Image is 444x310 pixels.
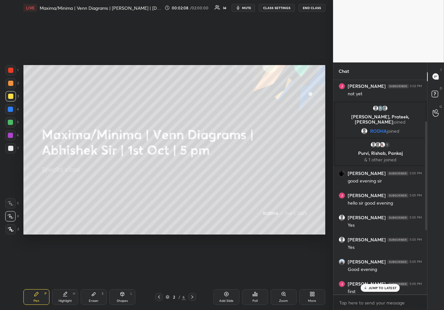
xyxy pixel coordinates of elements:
div: H [73,292,75,295]
img: thumbnail.jpg [339,83,345,89]
img: 4P8fHbbgJtejmAAAAAElFTkSuQmCC [388,84,409,88]
button: CLASS SETTINGS [259,4,295,12]
div: E [102,292,104,295]
div: X [5,211,19,222]
h4: Maxima/Minima | Venn Diagrams | [PERSON_NAME] | [DATE] 5 pm [40,5,162,11]
div: Z [6,224,19,235]
img: 4P8fHbbgJtejmAAAAAElFTkSuQmCC [387,238,408,242]
span: joined [387,128,399,134]
div: 6 [182,294,186,300]
img: thumbnail.jpg [377,105,383,112]
span: mute [242,6,251,10]
div: 4 [5,104,19,115]
img: 4P8fHbbgJtejmAAAAAElFTkSuQmCC [387,282,408,286]
div: P [45,292,47,295]
div: Pen [34,299,39,303]
div: 5:05 PM [410,194,422,197]
div: 5:05 PM [410,260,422,264]
span: RODHA [370,128,387,134]
div: LIVE [23,4,37,12]
div: Poll [252,299,258,303]
img: default.png [370,142,377,148]
div: 5:05 PM [410,282,422,286]
div: / [179,295,181,299]
p: Chat [333,62,354,80]
h6: [PERSON_NAME] [348,259,386,265]
div: More [308,299,316,303]
div: L [130,292,132,295]
p: T [440,68,442,73]
img: default.png [339,237,345,243]
h6: [PERSON_NAME] [348,237,386,243]
div: Yes [348,244,422,251]
div: Highlight [59,299,72,303]
div: Eraser [89,299,99,303]
img: default.png [382,105,388,112]
img: 4P8fHbbgJtejmAAAAAElFTkSuQmCC [387,260,408,264]
h6: [PERSON_NAME] [348,170,386,176]
div: Yes [348,222,422,229]
img: 4P8fHbbgJtejmAAAAAElFTkSuQmCC [387,194,408,197]
div: Add Slide [219,299,234,303]
button: END CLASS [299,4,325,12]
h6: [PERSON_NAME] [348,281,386,287]
img: thumbnail.jpg [339,193,345,198]
div: 1 [384,142,390,148]
img: default.png [339,215,345,221]
span: joined [393,119,406,125]
img: 4P8fHbbgJtejmAAAAAElFTkSuQmCC [387,216,408,220]
div: C [5,198,19,209]
div: hello sir good evening [348,200,422,207]
div: not yet [348,91,422,97]
p: Purvi, Rishab, Pankaj [339,151,422,156]
div: 5:05 PM [410,238,422,242]
p: D [440,86,442,91]
img: thumbnail.jpg [339,170,345,176]
div: 2 [6,78,19,88]
div: 3 [6,91,19,101]
div: Zoom [279,299,288,303]
div: good evening sir [348,178,422,184]
img: thumbnail.jpg [339,281,345,287]
div: 7 [6,143,19,154]
p: JUMP TO LATEST [369,286,397,290]
div: 1 [6,65,19,75]
img: default.png [361,128,368,134]
div: 5 [5,117,19,128]
div: first [348,289,422,295]
button: mute [232,4,255,12]
div: 5:05 PM [410,216,422,220]
div: 5:05 PM [410,171,422,175]
div: 34 [223,6,226,9]
div: 5:02 PM [410,84,422,88]
img: thumbnail.jpg [379,142,386,148]
img: default.png [372,105,379,112]
div: grid [333,80,427,294]
h6: [PERSON_NAME] [348,215,386,221]
div: Good evening [348,266,422,273]
img: 4P8fHbbgJtejmAAAAAElFTkSuQmCC [387,171,408,175]
p: [PERSON_NAME], Prateek, [PERSON_NAME] [339,114,422,125]
div: Shapes [117,299,128,303]
img: default.png [375,142,381,148]
p: G [439,104,442,109]
p: & 1 other joined [339,157,422,162]
img: thumbnail.jpg [339,259,345,265]
h6: [PERSON_NAME] [348,83,386,89]
h6: [PERSON_NAME] [348,193,386,198]
div: 2 [171,295,177,299]
div: 6 [5,130,19,141]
